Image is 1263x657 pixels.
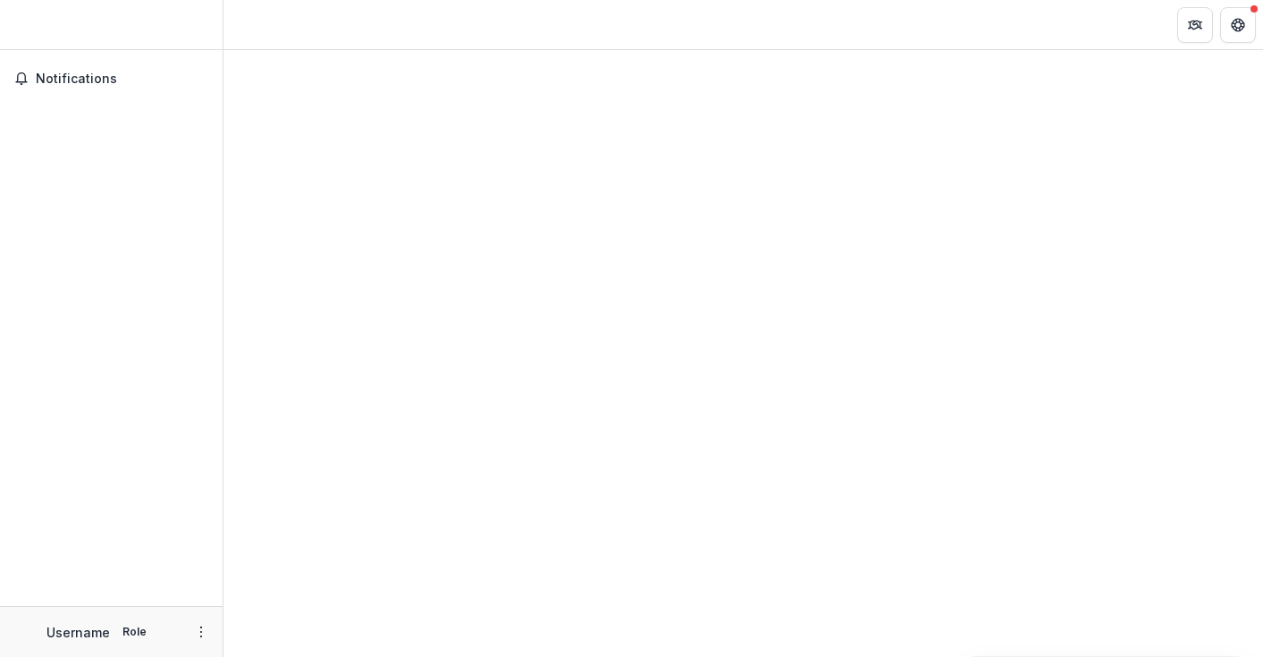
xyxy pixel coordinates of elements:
button: Get Help [1220,7,1256,43]
button: Notifications [7,64,215,93]
p: Username [46,623,110,642]
span: Notifications [36,72,208,87]
button: More [190,621,212,643]
p: Role [117,624,152,640]
button: Partners [1177,7,1213,43]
